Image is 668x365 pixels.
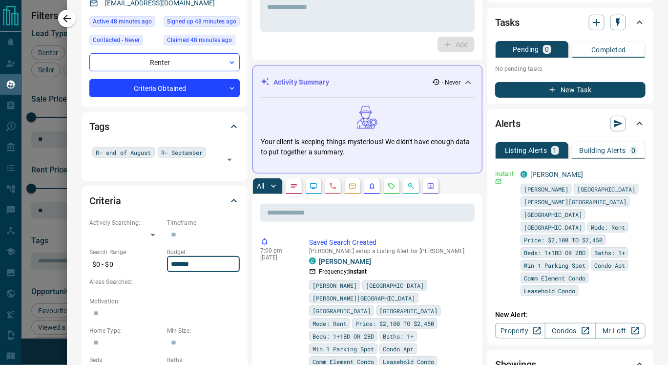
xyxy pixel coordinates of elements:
[313,293,415,303] span: [PERSON_NAME][GEOGRAPHIC_DATA]
[161,148,203,157] span: R- September
[89,257,162,273] p: $0 - $0
[521,171,527,178] div: condos.ca
[524,235,603,245] span: Price: $2,100 TO $2,450
[96,148,151,157] span: R- end of August
[89,119,109,134] h2: Tags
[495,112,646,135] div: Alerts
[89,115,240,138] div: Tags
[595,323,646,339] a: Mr.Loft
[257,183,265,190] p: All
[89,16,159,30] div: Fri Aug 15 2025
[632,147,636,154] p: 0
[319,267,367,276] p: Frequency:
[594,248,625,258] span: Baths: 1+
[524,197,626,207] span: [PERSON_NAME][GEOGRAPHIC_DATA]
[310,182,317,190] svg: Lead Browsing Activity
[524,273,585,283] span: Comm Element Condo
[524,286,575,296] span: Leasehold Condo
[313,306,371,316] span: [GEOGRAPHIC_DATA]
[89,297,240,306] p: Motivation:
[167,35,232,45] span: Claimed 48 minutes ago
[513,46,539,53] p: Pending
[261,137,474,157] p: Your client is keeping things mysterious! We didn't have enough data to put together a summary.
[355,319,434,328] span: Price: $2,100 TO $2,450
[379,306,438,316] span: [GEOGRAPHIC_DATA]
[407,182,415,190] svg: Opportunities
[89,53,240,71] div: Renter
[164,16,240,30] div: Fri Aug 15 2025
[309,248,471,255] p: [PERSON_NAME] setup a Listing Alert for [PERSON_NAME]
[260,247,294,254] p: 7:00 pm
[442,78,460,87] p: - Never
[167,218,240,227] p: Timeframe:
[329,182,337,190] svg: Calls
[93,17,152,26] span: Active 48 minutes ago
[89,218,162,227] p: Actively Searching:
[313,344,374,354] span: Min 1 Parking Spot
[495,15,520,30] h2: Tasks
[89,248,162,257] p: Search Range:
[594,260,625,270] span: Condo Apt
[577,184,635,194] span: [GEOGRAPHIC_DATA]
[93,35,140,45] span: Contacted - Never
[313,331,374,341] span: Beds: 1+1BD OR 2BD
[505,147,547,154] p: Listing Alerts
[553,147,557,154] p: 1
[591,222,625,232] span: Mode: Rent
[223,153,236,167] button: Open
[164,35,240,48] div: Fri Aug 15 2025
[89,189,240,213] div: Criteria
[366,280,424,290] span: [GEOGRAPHIC_DATA]
[290,182,298,190] svg: Notes
[89,326,162,335] p: Home Type:
[309,258,316,264] div: condos.ca
[309,237,471,248] p: Saved Search Created
[427,182,435,190] svg: Agent Actions
[495,11,646,34] div: Tasks
[545,46,549,53] p: 0
[89,356,162,365] p: Beds:
[167,17,236,26] span: Signed up 48 minutes ago
[495,310,646,320] p: New Alert:
[319,258,371,265] a: [PERSON_NAME]
[580,147,626,154] p: Building Alerts
[313,319,347,328] span: Mode: Rent
[524,222,582,232] span: [GEOGRAPHIC_DATA]
[383,344,414,354] span: Condo Apt
[495,178,502,185] svg: Email
[273,77,329,87] p: Activity Summary
[388,182,396,190] svg: Requests
[313,280,357,290] span: [PERSON_NAME]
[524,210,582,219] span: [GEOGRAPHIC_DATA]
[349,182,356,190] svg: Emails
[495,82,646,98] button: New Task
[524,184,568,194] span: [PERSON_NAME]
[495,170,515,178] p: Instant
[495,323,545,339] a: Property
[383,331,414,341] span: Baths: 1+
[524,260,585,270] span: Min 1 Parking Spot
[368,182,376,190] svg: Listing Alerts
[89,79,240,97] div: Criteria Obtained
[89,278,240,286] p: Areas Searched:
[167,248,240,257] p: Budget:
[530,171,584,178] a: [PERSON_NAME]
[167,326,240,335] p: Min Size:
[89,193,121,209] h2: Criteria
[261,73,474,91] div: Activity Summary- Never
[524,248,585,258] span: Beds: 1+1BD OR 2BD
[545,323,595,339] a: Condos
[591,46,626,53] p: Completed
[495,62,646,76] p: No pending tasks
[260,254,294,261] p: [DATE]
[167,356,240,365] p: Baths:
[348,268,367,275] strong: Instant
[495,116,521,131] h2: Alerts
